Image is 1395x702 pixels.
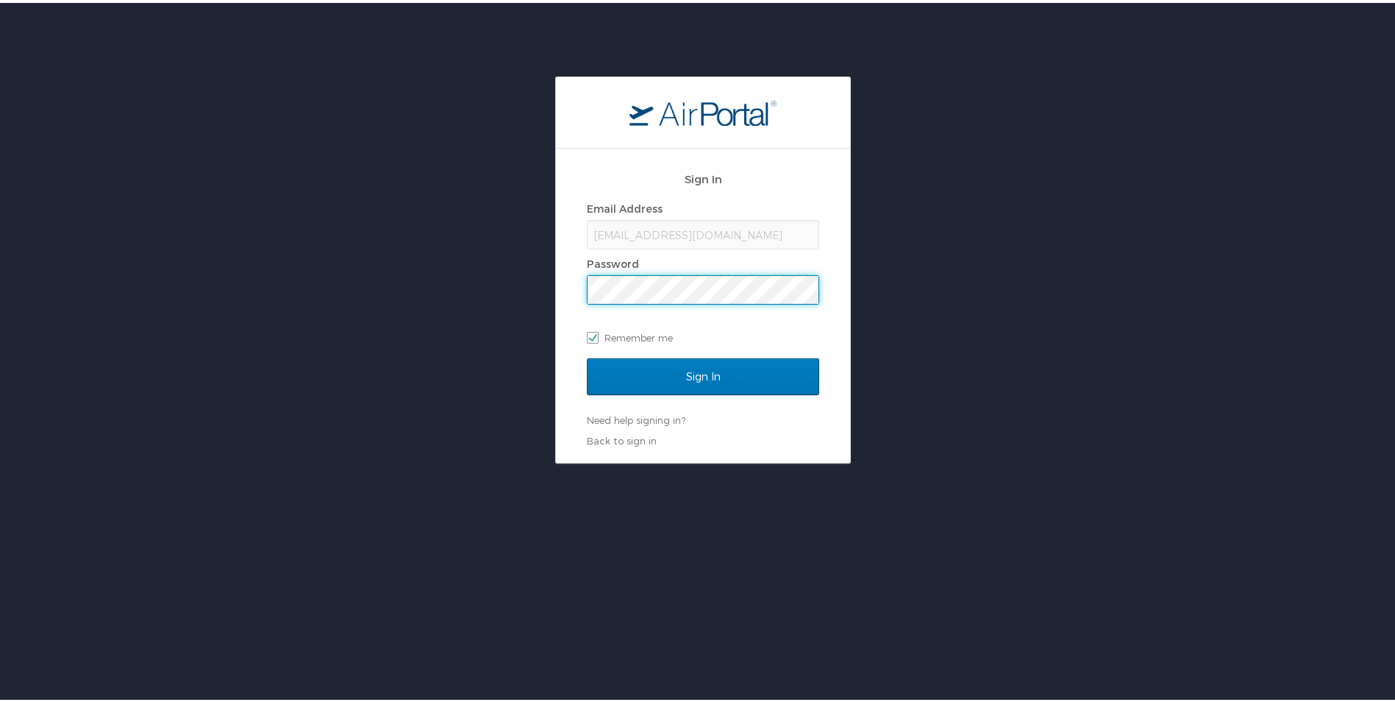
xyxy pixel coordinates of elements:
h2: Sign In [587,168,819,185]
a: Back to sign in [587,432,657,444]
label: Email Address [587,199,663,212]
img: logo [629,96,777,123]
a: Need help signing in? [587,411,685,423]
label: Password [587,255,639,267]
input: Sign In [587,355,819,392]
label: Remember me [587,324,819,346]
